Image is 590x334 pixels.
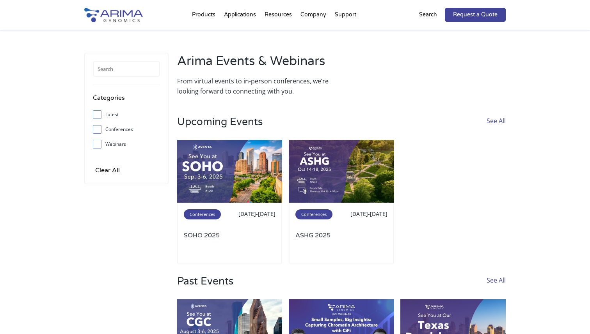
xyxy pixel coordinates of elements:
input: Clear All [93,165,122,176]
img: SOHO-2025-500x300.jpg [177,140,283,203]
span: Conferences [184,209,221,219]
img: ashg-2025-500x300.jpg [289,140,394,203]
a: ASHG 2025 [295,231,387,257]
span: [DATE]-[DATE] [238,210,275,217]
a: Request a Quote [445,8,506,22]
h3: Past Events [177,275,233,299]
h4: Categories [93,93,160,109]
h3: Upcoming Events [177,116,263,140]
a: See All [487,275,506,299]
label: Webinars [93,138,160,150]
label: Conferences [93,124,160,135]
span: [DATE]-[DATE] [350,210,387,217]
input: Search [93,61,160,77]
p: From virtual events to in-person conferences, we’re looking forward to connecting with you. [177,76,338,96]
h2: Arima Events & Webinars [177,53,338,76]
p: Search [419,10,437,20]
label: Latest [93,109,160,120]
a: SOHO 2025 [184,231,276,257]
img: Arima-Genomics-logo [84,8,143,22]
span: Conferences [295,209,332,219]
a: See All [487,116,506,140]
